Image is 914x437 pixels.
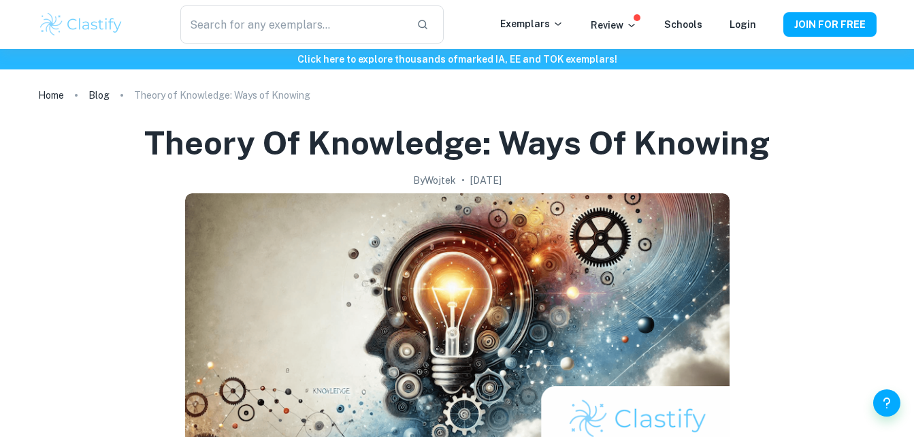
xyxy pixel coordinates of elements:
a: Home [38,86,64,105]
button: Help and Feedback [873,389,900,417]
a: Blog [88,86,110,105]
h2: By Wojtek [413,173,456,188]
button: JOIN FOR FREE [783,12,877,37]
h2: [DATE] [470,173,502,188]
p: • [461,173,465,188]
h1: Theory of Knowledge: Ways of Knowing [144,121,770,165]
img: Clastify logo [38,11,125,38]
h6: Click here to explore thousands of marked IA, EE and TOK exemplars ! [3,52,911,67]
a: Schools [664,19,702,30]
p: Exemplars [500,16,564,31]
a: Login [730,19,756,30]
p: Review [591,18,637,33]
p: Theory of Knowledge: Ways of Knowing [134,88,310,103]
input: Search for any exemplars... [180,5,405,44]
